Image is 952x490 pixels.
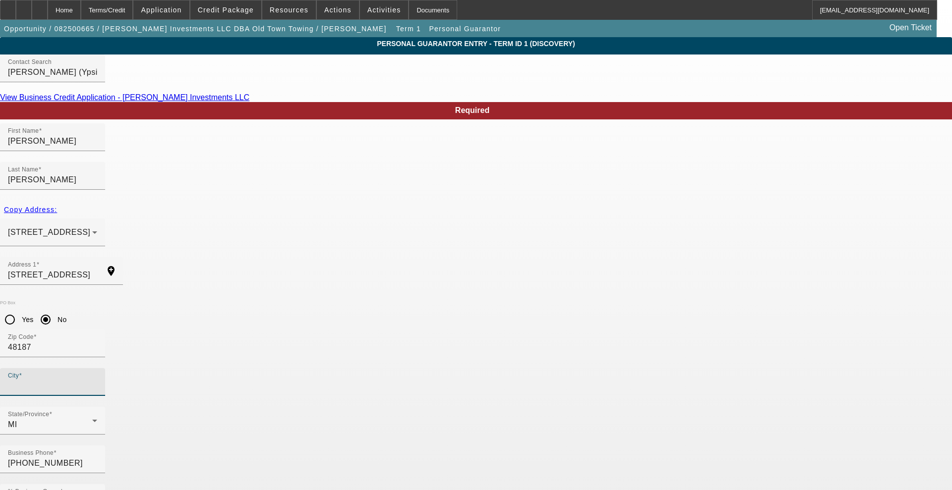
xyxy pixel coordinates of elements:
button: Resources [262,0,316,19]
span: Term 1 [396,25,421,33]
button: Application [133,0,189,19]
span: Personal Guarantor [429,25,501,33]
mat-label: Business Phone [8,450,54,456]
mat-label: Zip Code [8,334,34,340]
span: [STREET_ADDRESS] [8,228,90,236]
span: Resources [270,6,308,14]
mat-label: Last Name [8,166,38,173]
span: Application [141,6,181,14]
span: Opportunity / 082500665 / [PERSON_NAME] Investments LLC DBA Old Town Towing / [PERSON_NAME] [4,25,387,33]
button: Credit Package [190,0,261,19]
button: Term 1 [393,20,424,38]
mat-label: First Name [8,128,39,134]
button: Activities [360,0,409,19]
a: Open Ticket [886,19,936,36]
mat-label: Contact Search [8,59,52,65]
span: Actions [324,6,352,14]
button: Actions [317,0,359,19]
span: MI [8,420,17,429]
mat-label: Address 1 [8,262,36,268]
span: Copy Address: [4,206,57,214]
label: Yes [20,315,34,325]
mat-icon: add_location [99,265,123,277]
mat-label: City [8,373,19,379]
mat-label: State/Province [8,411,49,418]
span: Personal Guarantor Entry - Term ID 1 (Discovery) [7,40,945,48]
span: Credit Package [198,6,254,14]
span: Required [455,106,489,114]
input: Contact Search [8,66,97,78]
label: No [56,315,66,325]
span: Activities [367,6,401,14]
button: Personal Guarantor [426,20,503,38]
